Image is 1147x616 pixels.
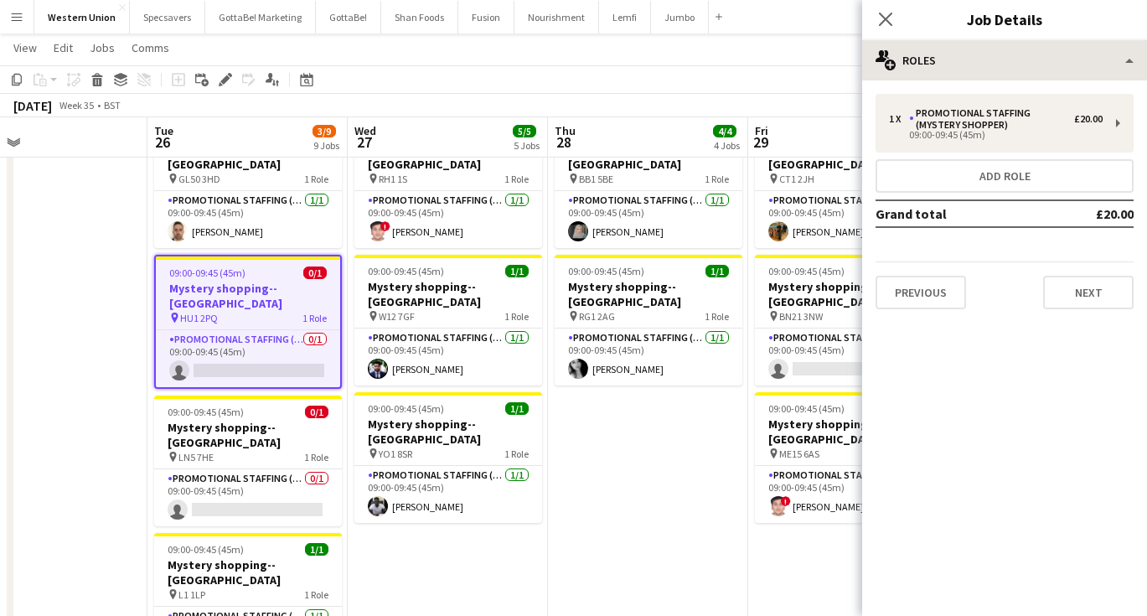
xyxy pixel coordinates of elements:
span: BB1 5BE [579,173,613,185]
span: 09:00-09:45 (45m) [768,265,845,277]
app-card-role: Promotional Staffing (Mystery Shopper)1/109:00-09:45 (45m)![PERSON_NAME] [755,466,943,523]
div: £20.00 [1074,113,1103,125]
app-job-card: 09:00-09:45 (45m)1/1Mystery shopping--[GEOGRAPHIC_DATA] YO1 8SR1 RolePromotional Staffing (Myster... [354,392,542,523]
span: HU1 2PQ [180,312,218,324]
div: 1 x [889,113,909,125]
span: 1/1 [705,265,729,277]
app-card-role: Promotional Staffing (Mystery Shopper)0/109:00-09:45 (45m) [154,469,342,526]
div: 09:00-09:45 (45m) [889,131,1103,139]
div: 5 Jobs [514,139,540,152]
span: ! [380,221,390,231]
td: Grand total [876,200,1043,227]
span: RH1 1S [379,173,407,185]
span: 26 [152,132,173,152]
button: Shan Foods [381,1,458,34]
app-job-card: 09:00-09:45 (45m)1/1Mystery shopping--[GEOGRAPHIC_DATA] BB1 5BE1 RolePromotional Staffing (Myster... [555,117,742,248]
h3: Mystery shopping--[GEOGRAPHIC_DATA] [156,281,340,311]
span: 4/4 [713,125,736,137]
app-job-card: 09:00-09:45 (45m)0/1Mystery shopping--[GEOGRAPHIC_DATA] HU1 2PQ1 RolePromotional Staffing (Myster... [154,255,342,389]
button: Previous [876,276,966,309]
span: 09:00-09:45 (45m) [368,265,444,277]
span: 1 Role [304,451,328,463]
span: Comms [132,40,169,55]
span: 29 [752,132,768,152]
span: ME15 6AS [779,448,819,460]
span: Week 35 [55,99,97,111]
span: 09:00-09:45 (45m) [368,402,444,415]
app-card-role: Promotional Staffing (Mystery Shopper)1A0/109:00-09:45 (45m) [755,329,943,386]
app-card-role: Promotional Staffing (Mystery Shopper)1/109:00-09:45 (45m)[PERSON_NAME] [354,466,542,523]
span: 09:00-09:45 (45m) [768,402,845,415]
span: BN21 3NW [779,310,823,323]
span: 09:00-09:45 (45m) [568,265,644,277]
span: L1 1LP [178,588,205,601]
a: Jobs [83,37,121,59]
app-card-role: Promotional Staffing (Mystery Shopper)1/109:00-09:45 (45m)[PERSON_NAME] [555,191,742,248]
button: Specsavers [130,1,205,34]
span: YO1 8SR [379,448,412,460]
span: 1 Role [504,310,529,323]
app-job-card: 09:00-09:45 (45m)1/1Mystery shopping--[GEOGRAPHIC_DATA] W12 7GF1 RolePromotional Staffing (Myster... [354,255,542,386]
span: 1 Role [705,310,729,323]
span: 1/1 [305,543,328,556]
h3: Job Details [862,8,1147,30]
app-card-role: Promotional Staffing (Mystery Shopper)0/109:00-09:45 (45m) [156,330,340,387]
span: 0/1 [303,267,327,279]
span: CT1 2JH [779,173,814,185]
button: Lemfi [599,1,651,34]
button: Nourishment [514,1,599,34]
app-job-card: 09:00-09:45 (45m)1/1Mystery shopping--[GEOGRAPHIC_DATA] GL50 3HD1 RolePromotional Staffing (Myste... [154,117,342,248]
app-job-card: 09:00-09:45 (45m)1/1Mystery shopping--[GEOGRAPHIC_DATA] RH1 1S1 RolePromotional Staffing (Mystery... [354,117,542,248]
h3: Mystery shopping--[GEOGRAPHIC_DATA] [354,279,542,309]
div: 9 Jobs [313,139,339,152]
app-card-role: Promotional Staffing (Mystery Shopper)1/109:00-09:45 (45m)[PERSON_NAME] [154,191,342,248]
div: [DATE] [13,97,52,114]
span: Wed [354,123,376,138]
app-card-role: Promotional Staffing (Mystery Shopper)1/109:00-09:45 (45m)[PERSON_NAME]-Dieppedalle [755,191,943,248]
span: 1/1 [505,402,529,415]
span: GL50 3HD [178,173,220,185]
h3: Mystery shopping--[GEOGRAPHIC_DATA] [755,417,943,447]
span: ! [781,496,791,506]
span: 1 Role [304,173,328,185]
button: Fusion [458,1,514,34]
button: Western Union [34,1,130,34]
span: 1 Role [304,588,328,601]
span: 09:00-09:45 (45m) [168,406,244,418]
span: 0/1 [305,406,328,418]
span: 1 Role [302,312,327,324]
span: 1 Role [705,173,729,185]
button: GottaBe! [316,1,381,34]
h3: Mystery shopping--[GEOGRAPHIC_DATA] [354,417,542,447]
span: 1/1 [505,265,529,277]
div: 09:00-09:45 (45m)1/1Mystery shopping--[GEOGRAPHIC_DATA] RG1 2AG1 RolePromotional Staffing (Myster... [555,255,742,386]
span: 1 Role [504,173,529,185]
span: LN5 7HE [178,451,214,463]
h3: Mystery shopping--[GEOGRAPHIC_DATA] [154,420,342,450]
span: 28 [552,132,576,152]
span: Edit [54,40,73,55]
span: 1 Role [504,448,529,460]
app-job-card: 09:00-09:45 (45m)1/1Mystery shopping--[GEOGRAPHIC_DATA] CT1 2JH1 RolePromotional Staffing (Myster... [755,117,943,248]
span: Thu [555,123,576,138]
span: Tue [154,123,173,138]
span: W12 7GF [379,310,415,323]
a: Edit [47,37,80,59]
h3: Mystery shopping--[GEOGRAPHIC_DATA] [755,279,943,309]
button: Next [1043,276,1134,309]
app-card-role: Promotional Staffing (Mystery Shopper)1/109:00-09:45 (45m)[PERSON_NAME] [555,329,742,386]
div: 4 Jobs [714,139,740,152]
div: 09:00-09:45 (45m)0/1Mystery shopping--[GEOGRAPHIC_DATA] BN21 3NW1 RolePromotional Staffing (Myste... [755,255,943,386]
span: Jobs [90,40,115,55]
app-job-card: 09:00-09:45 (45m)1/1Mystery shopping--[GEOGRAPHIC_DATA] ME15 6AS1 RolePromotional Staffing (Myste... [755,392,943,523]
span: 3/9 [313,125,336,137]
span: Fri [755,123,768,138]
app-job-card: 09:00-09:45 (45m)0/1Mystery shopping--[GEOGRAPHIC_DATA] LN5 7HE1 RolePromotional Staffing (Myster... [154,396,342,526]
